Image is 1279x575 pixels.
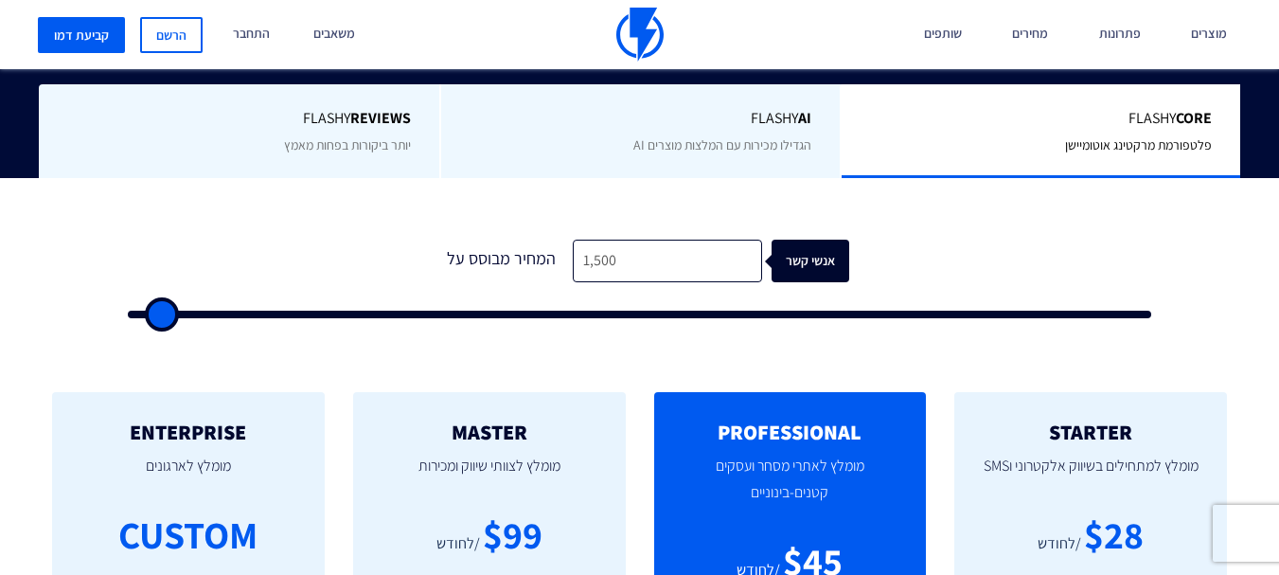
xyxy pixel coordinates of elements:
[983,421,1199,443] h2: STARTER
[683,421,898,443] h2: PROFESSIONAL
[140,17,203,53] a: הרשם
[38,17,125,53] a: קביעת דמו
[431,240,573,282] div: המחיר מבוסס על
[983,443,1199,508] p: מומלץ למתחילים בשיווק אלקטרוני וSMS
[80,421,296,443] h2: ENTERPRISE
[1038,533,1081,555] div: /לחודש
[118,508,258,562] div: CUSTOM
[80,443,296,508] p: מומלץ לארגונים
[870,108,1212,130] span: Flashy
[470,108,811,130] span: Flashy
[633,136,811,153] span: הגדילו מכירות עם המלצות מוצרים AI
[350,108,411,128] b: REVIEWS
[798,108,811,128] b: AI
[801,240,879,282] div: אנשי קשר
[382,443,597,508] p: מומלץ לצוותי שיווק ומכירות
[284,136,411,153] span: יותר ביקורות בפחות מאמץ
[436,533,480,555] div: /לחודש
[1084,508,1144,562] div: $28
[683,443,898,534] p: מומלץ לאתרי מסחר ועסקים קטנים-בינוניים
[382,421,597,443] h2: MASTER
[483,508,542,562] div: $99
[67,108,410,130] span: Flashy
[1176,108,1212,128] b: Core
[1065,136,1212,153] span: פלטפורמת מרקטינג אוטומיישן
